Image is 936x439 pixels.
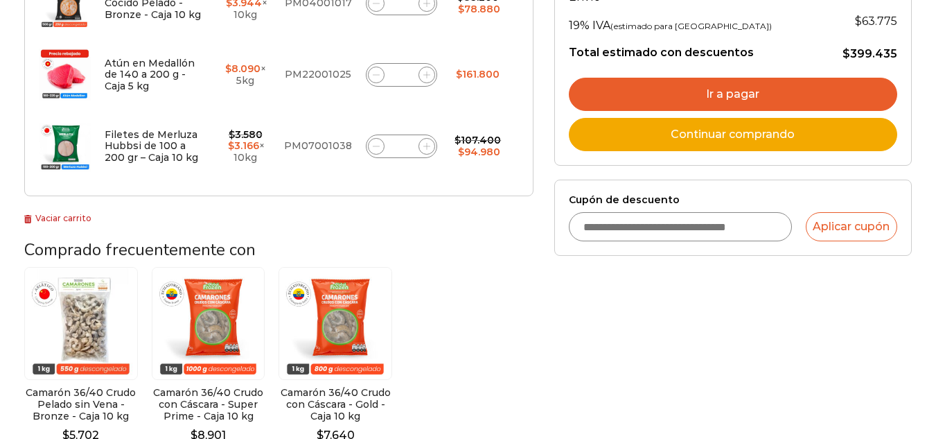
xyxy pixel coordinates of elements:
[456,68,462,80] span: $
[569,78,897,111] a: Ir a pagar
[228,139,259,152] bdi: 3.166
[228,139,234,152] span: $
[24,387,138,422] h2: Camarón 36/40 Crudo Pelado sin Vena - Bronze - Caja 10 kg
[279,387,392,422] h2: Camarón 36/40 Crudo con Cáscara - Gold - Caja 10 kg
[225,62,231,75] span: $
[213,39,278,110] td: × 5kg
[610,21,772,31] small: (estimado para [GEOGRAPHIC_DATA])
[105,57,195,93] a: Atún en Medallón de 140 a 200 g - Caja 5 kg
[842,47,850,60] span: $
[152,387,265,422] h2: Camarón 36/40 Crudo con Cáscara - Super Prime - Caja 10 kg
[458,146,500,158] bdi: 94.980
[24,213,91,223] a: Vaciar carrito
[278,110,360,182] td: PM07001038
[458,3,500,15] bdi: 78.880
[806,212,897,241] button: Aplicar cupón
[855,15,862,28] span: $
[855,15,897,28] span: 63.775
[391,65,411,85] input: Product quantity
[569,194,897,206] label: Cupón de descuento
[454,134,461,146] span: $
[458,3,464,15] span: $
[229,128,235,141] span: $
[105,128,198,164] a: Filetes de Merluza Hubbsi de 100 a 200 gr – Caja 10 kg
[391,137,411,156] input: Product quantity
[213,110,278,182] td: × 10kg
[458,146,464,158] span: $
[229,128,263,141] bdi: 3.580
[842,47,897,60] bdi: 399.435
[278,39,360,110] td: PM22001025
[569,8,820,35] th: 19% IVA
[456,68,500,80] bdi: 161.800
[454,134,501,146] bdi: 107.400
[569,118,897,151] a: Continuar comprando
[569,35,820,62] th: Total estimado con descuentos
[225,62,261,75] bdi: 8.090
[24,239,256,261] span: Comprado frecuentemente con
